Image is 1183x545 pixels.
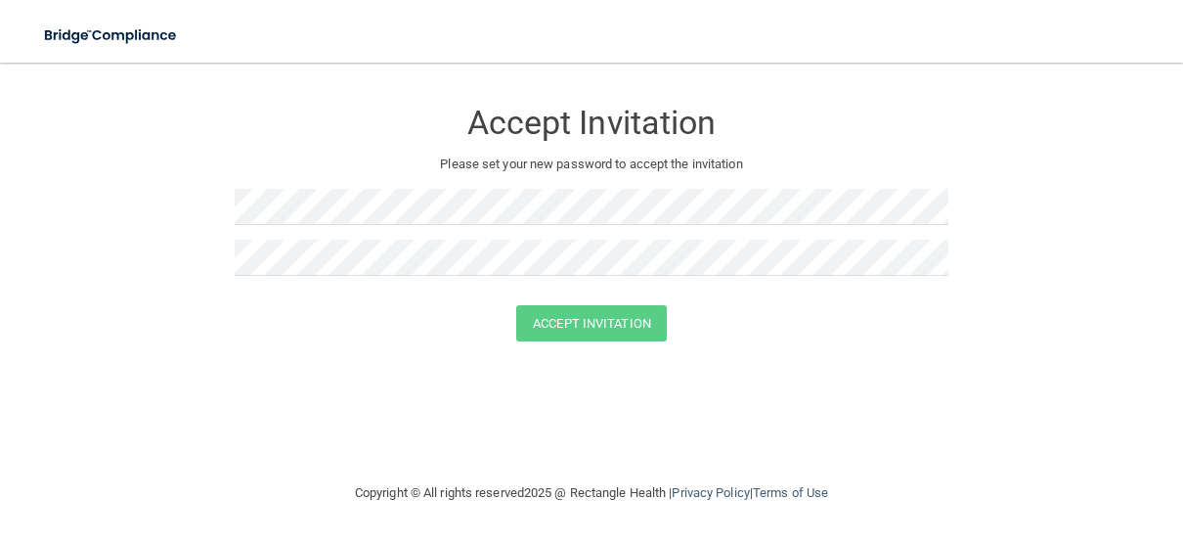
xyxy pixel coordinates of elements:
[516,305,667,341] button: Accept Invitation
[753,485,828,500] a: Terms of Use
[29,16,194,56] img: bridge_compliance_login_screen.278c3ca4.svg
[672,485,749,500] a: Privacy Policy
[235,462,948,524] div: Copyright © All rights reserved 2025 @ Rectangle Health | |
[235,105,948,141] h3: Accept Invitation
[249,153,934,176] p: Please set your new password to accept the invitation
